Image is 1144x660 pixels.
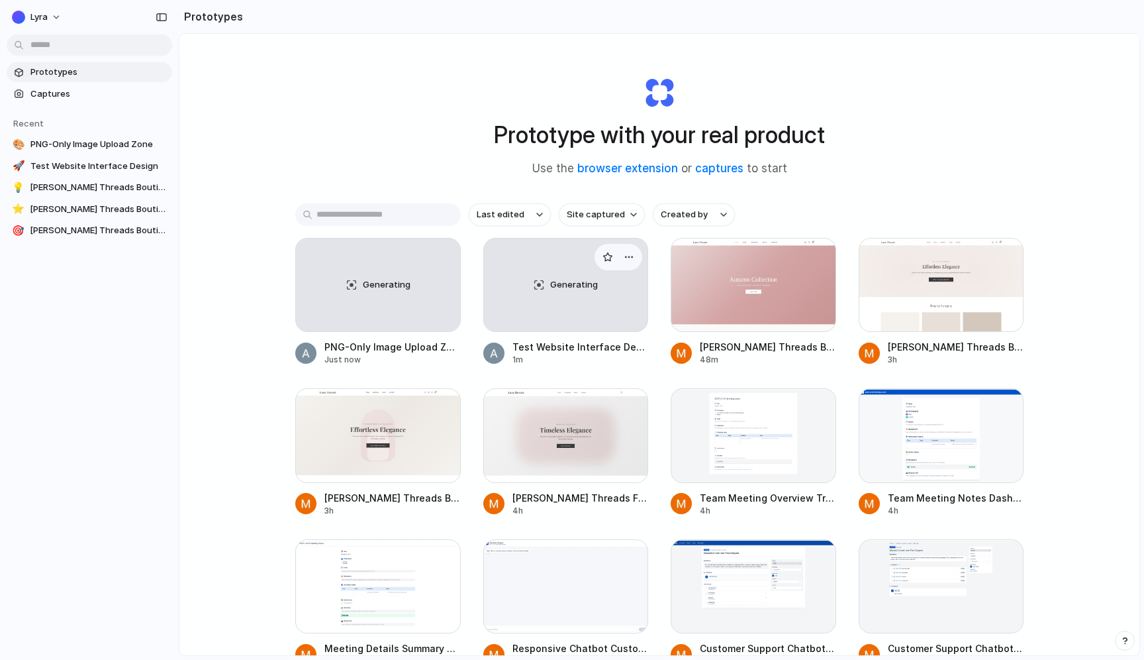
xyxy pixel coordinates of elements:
div: Just now [324,354,461,366]
h1: Prototype with your real product [494,117,825,152]
a: Team Meeting Notes DashboardTeam Meeting Notes Dashboard4h [859,388,1024,516]
span: Generating [550,278,598,292]
div: 💡 [12,181,24,194]
a: Luna Threads Boutique Website Design Facility[PERSON_NAME] Threads Boutique Website Design Facili... [295,388,461,516]
div: 4h [512,505,649,517]
span: Lyra [30,11,48,24]
span: [PERSON_NAME] Threads Boutique Website Design Facility [324,491,461,505]
a: Captures [7,84,172,104]
a: browser extension [577,162,678,175]
span: [PERSON_NAME] Threads Boutique Website Design Facility [30,224,167,237]
span: Customer Support Chatbot User Flow Design [700,641,836,655]
span: [PERSON_NAME] Threads Fashion Website Design [512,491,649,505]
div: 4h [700,505,836,517]
div: 🎯 [12,224,24,237]
a: Luna Threads Boutique Website Design[PERSON_NAME] Threads Boutique Website Design3h [859,238,1024,366]
div: 48m [700,354,836,366]
span: PNG-Only Image Upload Zone [30,138,167,151]
a: 🚀Test Website Interface Design [7,156,172,176]
span: Meeting Details Summary System [324,641,461,655]
a: 💡[PERSON_NAME] Threads Boutique Website Design [7,178,172,197]
span: Test Website Interface Design [30,160,167,173]
div: 4h [888,505,1024,517]
span: Site captured [567,208,625,221]
button: Site captured [559,203,645,226]
div: 🎨 [12,138,25,151]
span: Team Meeting Overview Tracker [700,491,836,505]
a: GeneratingPNG-Only Image Upload ZoneJust now [295,238,461,366]
span: Customer Support Chatbot User Flow Layout [888,641,1024,655]
span: PNG-Only Image Upload Zone [324,340,461,354]
button: Last edited [469,203,551,226]
div: 1m [512,354,649,366]
span: Recent [13,118,44,129]
span: Generating [363,278,410,292]
a: Team Meeting Overview TrackerTeam Meeting Overview Tracker4h [671,388,836,516]
span: Created by [661,208,708,221]
a: captures [695,162,743,175]
span: [PERSON_NAME] Threads Boutique Website Design [30,181,167,194]
a: ⭐[PERSON_NAME] Threads Boutique Website Design [7,199,172,219]
div: 🚀 [12,160,25,173]
span: Last edited [477,208,524,221]
a: 🎯[PERSON_NAME] Threads Boutique Website Design Facility [7,221,172,241]
button: Lyra [7,7,68,28]
a: GeneratingTest Website Interface Design1m [483,238,649,366]
span: [PERSON_NAME] Threads Boutique Website Design [888,340,1024,354]
span: Test Website Interface Design [512,340,649,354]
div: ⭐ [12,203,24,216]
a: Luna Threads Boutique Website Design[PERSON_NAME] Threads Boutique Website Design48m [671,238,836,366]
a: Luna Threads Fashion Website Design[PERSON_NAME] Threads Fashion Website Design4h [483,388,649,516]
span: Responsive Chatbot Customer Support Interface [512,641,649,655]
div: 3h [324,505,461,517]
span: Captures [30,87,167,101]
div: 3h [888,354,1024,366]
button: Created by [653,203,735,226]
a: 🎨PNG-Only Image Upload Zone [7,135,172,154]
span: Prototypes [30,66,167,79]
span: [PERSON_NAME] Threads Boutique Website Design [30,203,167,216]
span: Team Meeting Notes Dashboard [888,491,1024,505]
span: [PERSON_NAME] Threads Boutique Website Design [700,340,836,354]
h2: Prototypes [179,9,243,25]
span: Use the or to start [532,160,787,178]
a: Prototypes [7,62,172,82]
